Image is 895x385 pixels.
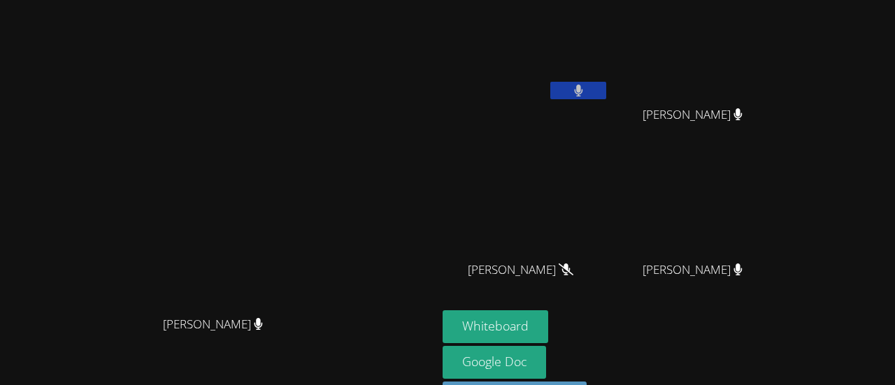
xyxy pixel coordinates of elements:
a: Google Doc [443,346,546,379]
span: [PERSON_NAME] [643,260,743,280]
button: Whiteboard [443,310,548,343]
span: [PERSON_NAME] [163,314,263,335]
span: [PERSON_NAME] [468,260,573,280]
span: [PERSON_NAME] [643,105,743,125]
